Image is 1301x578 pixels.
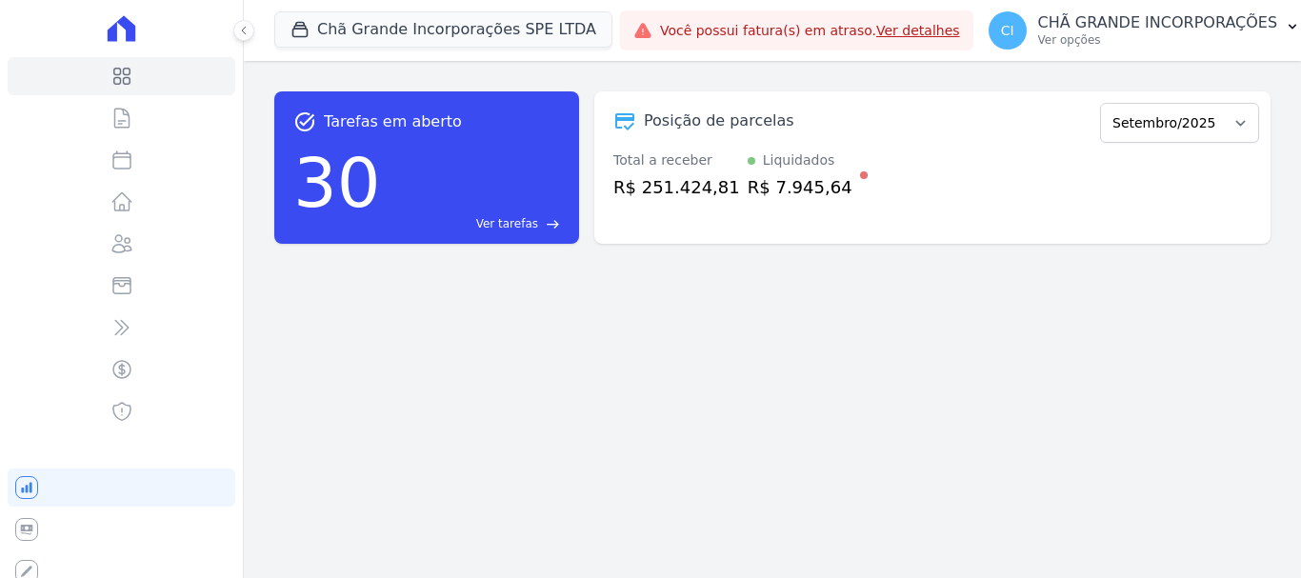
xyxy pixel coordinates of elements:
[389,215,560,232] a: Ver tarefas east
[1001,24,1014,37] span: CI
[1038,32,1278,48] p: Ver opções
[293,133,381,232] div: 30
[644,110,794,132] div: Posição de parcelas
[876,23,960,38] a: Ver detalhes
[1038,13,1278,32] p: CHÃ GRANDE INCORPORAÇÕES
[546,217,560,231] span: east
[763,150,835,170] div: Liquidados
[613,150,740,170] div: Total a receber
[748,174,852,200] div: R$ 7.945,64
[324,110,462,133] span: Tarefas em aberto
[274,11,612,48] button: Chã Grande Incorporações SPE LTDA
[476,215,538,232] span: Ver tarefas
[660,21,960,41] span: Você possui fatura(s) em atraso.
[293,110,316,133] span: task_alt
[613,174,740,200] div: R$ 251.424,81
